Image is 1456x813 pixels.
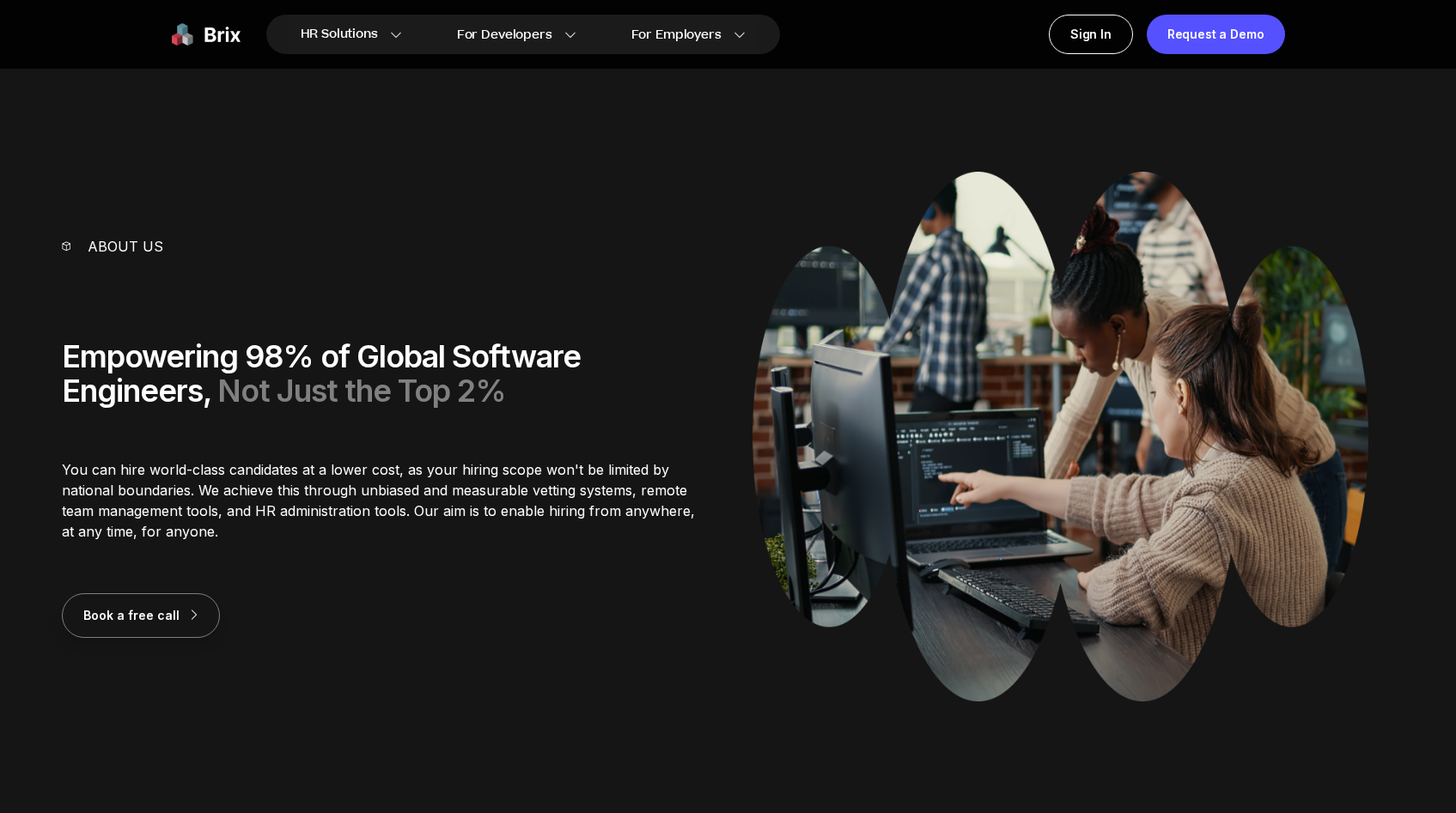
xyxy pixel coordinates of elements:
span: HR Solutions [301,21,378,48]
button: Book a free call [62,593,220,638]
p: About us [88,236,163,257]
img: About Us [752,172,1368,701]
img: vector [62,241,70,251]
div: Empowering 98% of Global Software Engineers, [62,339,704,408]
p: You can hire world-class candidates at a lower cost, as your hiring scope won't be limited by nat... [62,459,704,542]
span: Not Just the Top 2% [217,372,506,410]
a: Sign In [1049,15,1133,54]
span: For Developers [457,26,552,44]
a: Request a Demo [1147,15,1285,54]
span: For Employers [631,26,722,44]
a: Book a free call [62,606,220,623]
